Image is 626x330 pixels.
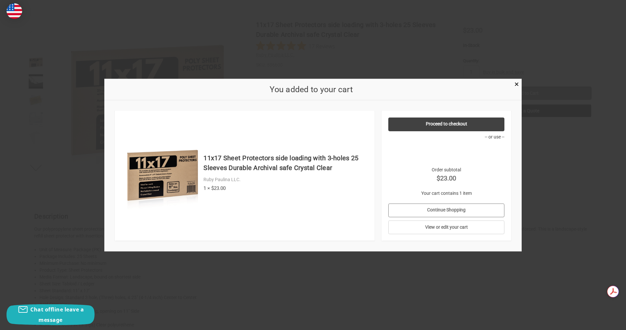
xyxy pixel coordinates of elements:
[7,304,95,325] button: Chat offline leave a message
[388,133,505,140] p: -- or use --
[514,79,519,89] span: ×
[30,306,84,323] span: Chat offline leave a message
[388,166,505,183] div: Order subtotal
[388,190,505,196] p: Your cart contains 1 item
[203,184,368,192] div: 1 × $23.00
[125,138,200,213] img: 11x17 Sheet Protectors side loading with 3-holes 25 Sleeves Durable Archival safe Crystal Clear
[388,173,505,183] strong: $23.00
[115,83,508,95] h2: You added to your cart
[203,153,368,173] h4: 11x17 Sheet Protectors side loading with 3-holes 25 Sleeves Durable Archival safe Crystal Clear
[513,80,520,87] a: Close
[7,3,22,19] img: duty and tax information for United States
[388,221,505,234] a: View or edit your cart
[388,117,505,131] a: Proceed to checkout
[388,203,505,217] a: Continue Shopping
[203,176,368,183] div: Ruby Paulina LLC.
